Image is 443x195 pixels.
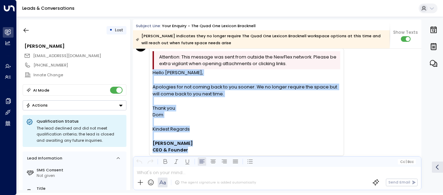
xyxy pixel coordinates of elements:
div: Dom [153,111,340,118]
div: Actions [26,103,48,108]
span: Lost [115,27,123,33]
b: [PERSON_NAME] [153,140,193,146]
span: dom@innatechange.co.uk [33,53,101,59]
button: Actions [23,100,126,110]
div: [PERSON_NAME] indicates they no longer require The Quad One Lexicon Bracknell workspace options a... [136,32,386,46]
label: SMS Consent [37,167,124,173]
div: Button group with a nested menu [23,100,126,110]
span: | [406,160,407,164]
a: Leads & Conversations [22,5,75,11]
div: [PERSON_NAME] [24,43,126,49]
span: Cc Bcc [400,160,414,164]
div: The lead declined and did not meet qualification criteria; the lead is closed and awaiting any fu... [37,125,123,144]
span: Show Texts [393,29,418,36]
div: Not given [37,173,124,179]
div: AI Mode [33,87,49,94]
span: [EMAIL_ADDRESS][DOMAIN_NAME] [33,53,101,58]
div: Lead Information [25,155,62,161]
div: Hello [PERSON_NAME], [153,69,340,76]
div: Your enquiry - The Quad One Lexicon Bracknell [162,23,256,29]
div: • [109,25,112,35]
button: Undo [135,157,143,166]
div: [PHONE_NUMBER] [33,62,126,68]
b: CEO & Founder [153,147,188,153]
div: Innate Change [33,72,126,78]
label: Title [37,186,124,192]
div: Apologies for not coming back to you sooner. We no longer require the space but will come back to... [153,84,340,97]
button: Redo [146,157,155,166]
p: Qualification Status [37,118,123,124]
div: The agent signature is added automatically [175,180,256,185]
button: Cc|Bcc [398,159,416,164]
div: Thank you [153,105,340,111]
span: Kindest Regards [153,126,190,132]
span: Attention: This message was sent from outside the NewFlex network. Please be extra vigilant when ... [159,54,339,67]
span: Subject Line: [136,23,161,29]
